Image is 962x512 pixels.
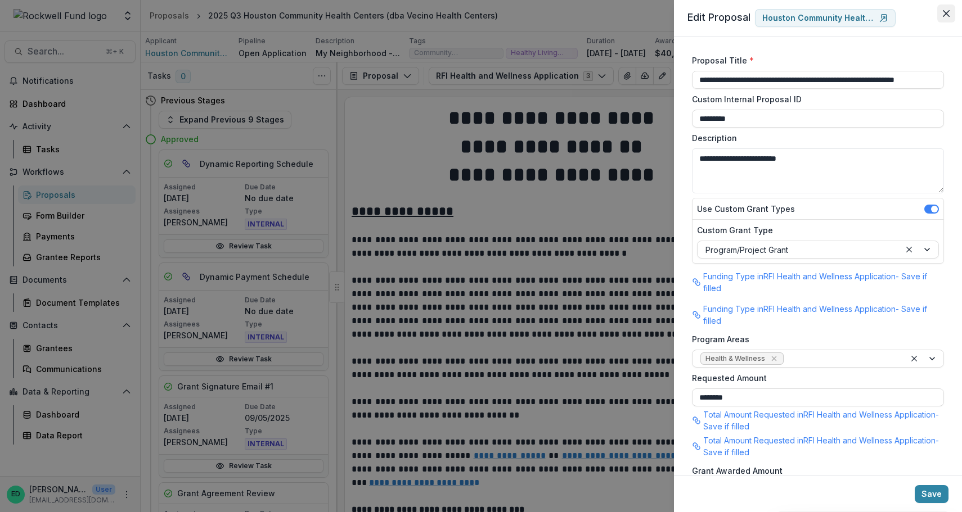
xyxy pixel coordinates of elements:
[692,333,937,345] label: Program Areas
[768,353,780,364] div: Remove Health & Wellness
[937,4,955,22] button: Close
[692,132,937,144] label: Description
[692,465,937,477] label: Grant Awarded Amount
[907,352,921,365] div: Clear selected options
[915,485,948,503] button: Save
[703,409,944,432] p: Total Amount Requested in RFI Health and Wellness Application - Save if filled
[697,224,932,236] label: Custom Grant Type
[692,372,937,384] label: Requested Amount
[697,203,795,215] label: Use Custom Grant Types
[687,11,750,23] span: Edit Proposal
[692,93,937,105] label: Custom Internal Proposal ID
[703,270,944,294] p: Funding Type in RFI Health and Wellness Application - Save if filled
[755,9,896,27] a: Houston Community Health Centers, Inc.
[703,303,944,327] p: Funding Type in RFI Health and Wellness Application - Save if filled
[692,55,937,66] label: Proposal Title
[703,434,944,458] p: Total Amount Requested in RFI Health and Wellness Application - Save if filled
[705,355,765,363] span: Health & Wellness
[902,243,916,256] div: Clear selected options
[762,13,875,23] p: Houston Community Health Centers, Inc.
